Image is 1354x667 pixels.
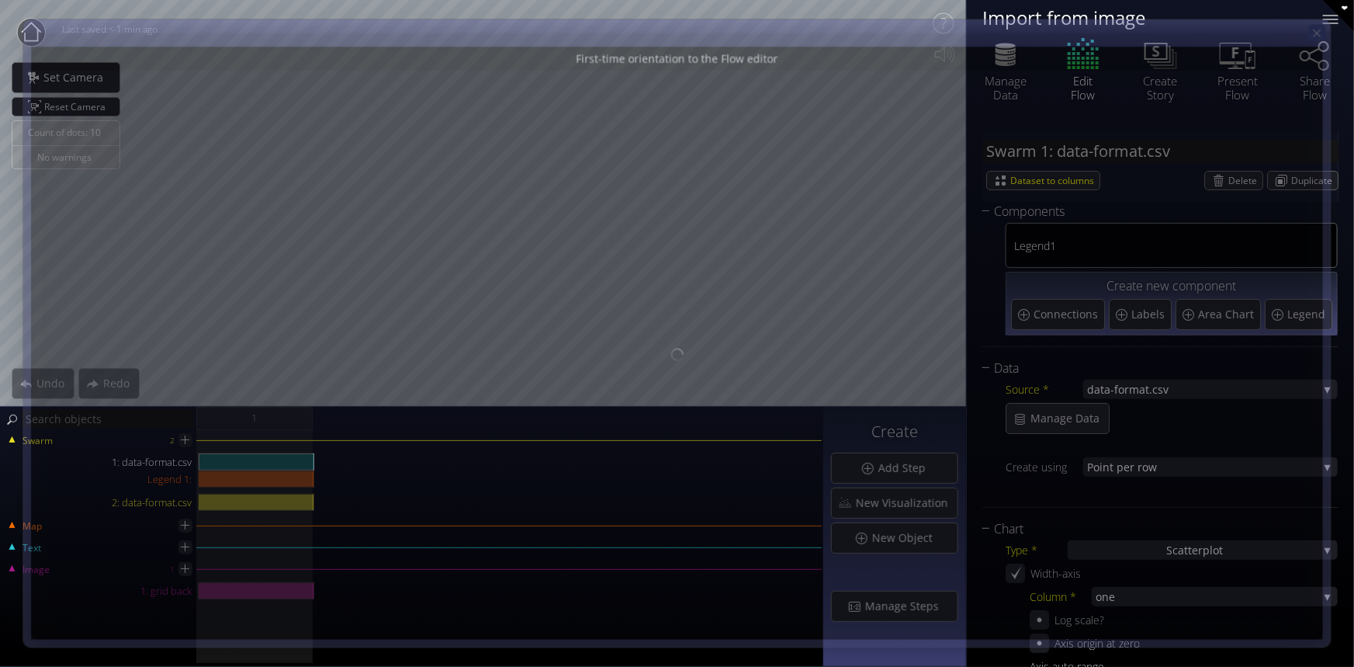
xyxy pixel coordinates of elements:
[2,582,198,599] div: 1: grid back
[22,434,53,448] span: Swarm
[1054,634,1140,653] div: Axis origin at zero
[22,519,42,533] span: Map
[982,8,1304,27] div: Import from image
[2,471,198,488] div: Legend 1:
[22,541,41,555] span: Text
[22,563,50,577] span: Image
[32,47,1322,71] div: First-time orientation to the Flow editor
[32,71,1322,639] iframe: FTUE Flow Editor Orientation
[22,409,194,429] input: Search objects
[2,494,198,511] div: 2: data-format.csv
[2,453,198,471] div: 1: data-format.csv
